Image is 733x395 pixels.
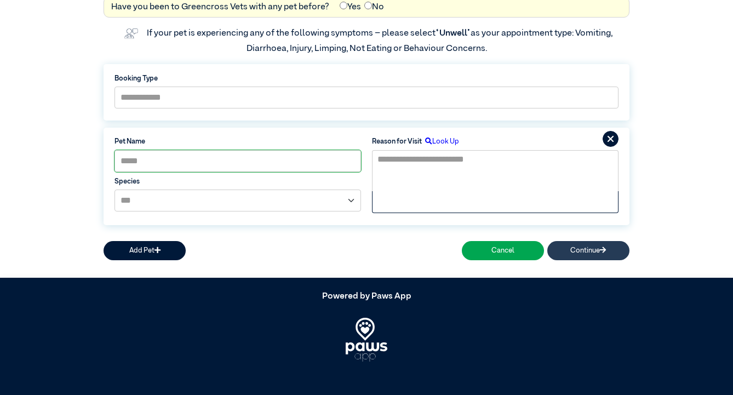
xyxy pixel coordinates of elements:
label: Species [114,176,361,187]
img: vet [121,25,141,42]
h5: Powered by Paws App [104,291,629,302]
label: Look Up [422,136,459,147]
input: Yes [340,2,347,9]
button: Continue [547,241,629,260]
label: If your pet is experiencing any of the following symptoms – please select as your appointment typ... [147,29,614,53]
input: No [364,2,372,9]
label: Have you been to Greencross Vets with any pet before? [111,1,329,14]
label: Yes [340,1,361,14]
label: Booking Type [114,73,619,84]
label: Pet Name [114,136,361,147]
label: No [364,1,384,14]
label: Reason for Visit [372,136,422,147]
span: “Unwell” [436,29,471,38]
img: PawsApp [346,318,388,362]
button: Cancel [462,241,544,260]
button: Add Pet [104,241,186,260]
